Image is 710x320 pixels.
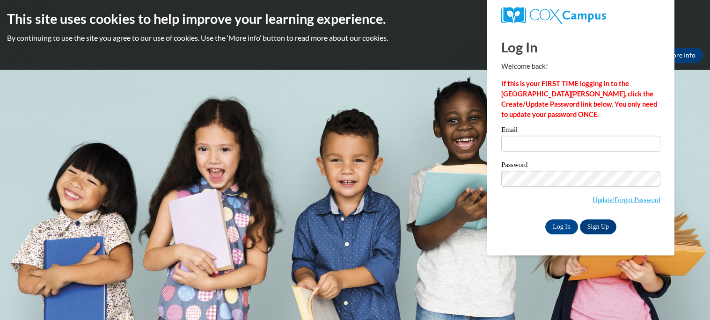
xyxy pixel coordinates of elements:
[7,33,703,43] p: By continuing to use the site you agree to our use of cookies. Use the ‘More info’ button to read...
[501,7,606,24] img: COX Campus
[501,161,660,171] label: Password
[501,126,660,136] label: Email
[501,37,660,57] h1: Log In
[7,9,703,28] h2: This site uses cookies to help improve your learning experience.
[580,219,616,234] a: Sign Up
[501,80,657,118] strong: If this is your FIRST TIME logging in to the [GEOGRAPHIC_DATA][PERSON_NAME], click the Create/Upd...
[545,219,578,234] input: Log In
[501,61,660,72] p: Welcome back!
[659,48,703,63] a: More Info
[501,7,660,24] a: COX Campus
[593,196,660,204] a: Update/Forgot Password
